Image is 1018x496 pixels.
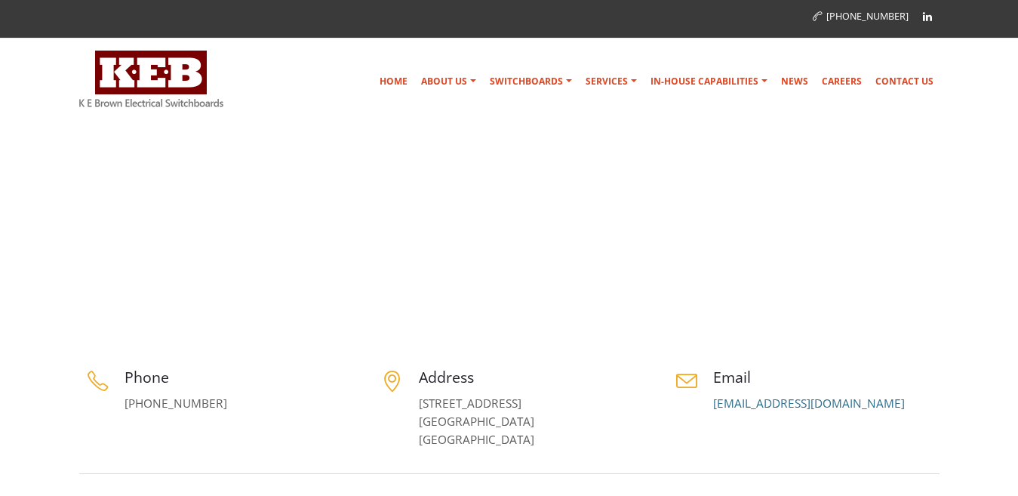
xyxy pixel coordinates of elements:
[838,266,866,279] a: Home
[419,367,645,387] h4: Address
[415,66,482,97] a: About Us
[869,263,936,282] li: Contact Us
[713,396,905,411] a: [EMAIL_ADDRESS][DOMAIN_NAME]
[816,66,868,97] a: Careers
[484,66,578,97] a: Switchboards
[419,396,534,448] a: [STREET_ADDRESS][GEOGRAPHIC_DATA][GEOGRAPHIC_DATA]
[775,66,814,97] a: News
[869,66,940,97] a: Contact Us
[79,51,223,107] img: K E Brown Electrical Switchboards
[125,396,227,411] a: [PHONE_NUMBER]
[916,5,939,28] a: Linkedin
[813,10,909,23] a: [PHONE_NUMBER]
[713,367,940,387] h4: Email
[580,66,643,97] a: Services
[79,254,191,297] h1: Contact Us
[644,66,773,97] a: In-house Capabilities
[125,367,351,387] h4: Phone
[374,66,414,97] a: Home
